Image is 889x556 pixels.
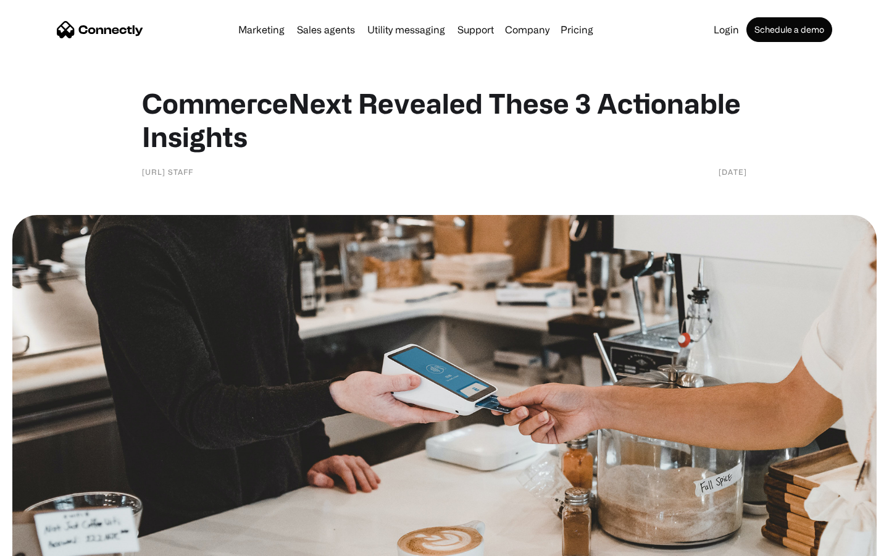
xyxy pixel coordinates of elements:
[505,21,549,38] div: Company
[233,25,290,35] a: Marketing
[142,86,747,153] h1: CommerceNext Revealed These 3 Actionable Insights
[719,166,747,178] div: [DATE]
[709,25,744,35] a: Login
[453,25,499,35] a: Support
[746,17,832,42] a: Schedule a demo
[142,166,193,178] div: [URL] Staff
[292,25,360,35] a: Sales agents
[556,25,598,35] a: Pricing
[362,25,450,35] a: Utility messaging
